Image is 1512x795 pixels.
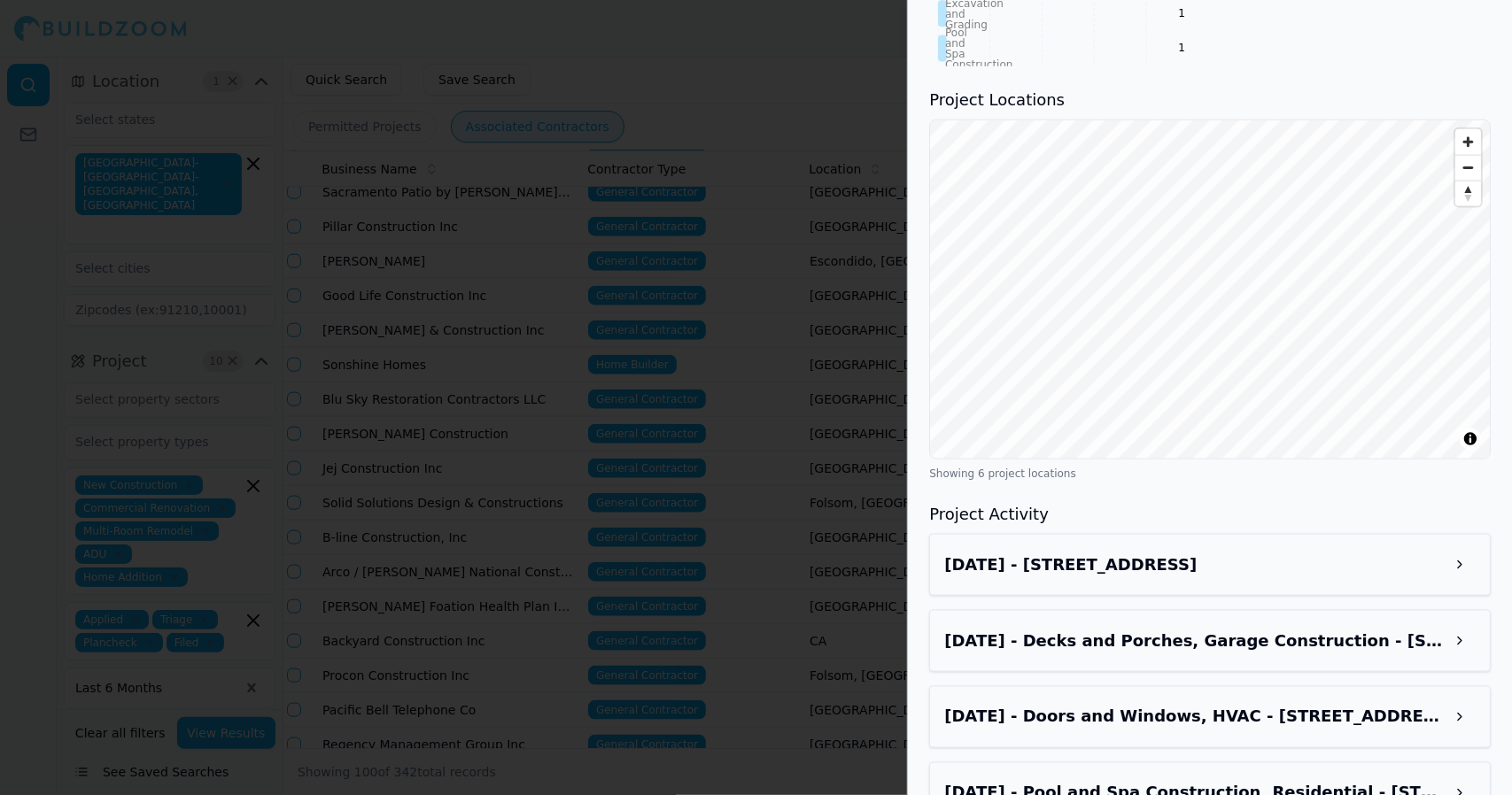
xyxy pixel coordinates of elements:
h3: Sep 3, 2025 - 4445 Granite Dr, Rocklin, CA, 95677 [944,552,1444,577]
tspan: Spa [945,48,965,60]
div: Showing 6 project locations [929,467,1491,481]
tspan: Construction [945,58,1012,71]
tspan: Grading [945,19,988,31]
tspan: Pool [945,27,967,39]
tspan: and [945,8,965,20]
h3: Project Activity [929,502,1491,527]
button: Zoom in [1455,129,1481,155]
h3: Jul 22, 2025 - Doors and Windows, HVAC - 5401 Garfield Ave, Sacramento, CA, 95841 [944,705,1444,729]
canvas: Map [930,120,1491,459]
button: Reset bearing to north [1455,181,1481,206]
text: 1 [1179,7,1186,19]
summary: Toggle attribution [1460,428,1481,450]
tspan: and [945,37,965,50]
h3: Project Locations [929,88,1491,112]
button: Zoom out [1455,155,1481,181]
h3: Aug 8, 2025 - Decks and Porches, Garage Construction - 6720 Admiral Ave, Fair Oaks, CA, 95628 [944,629,1444,653]
text: 1 [1179,42,1186,54]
